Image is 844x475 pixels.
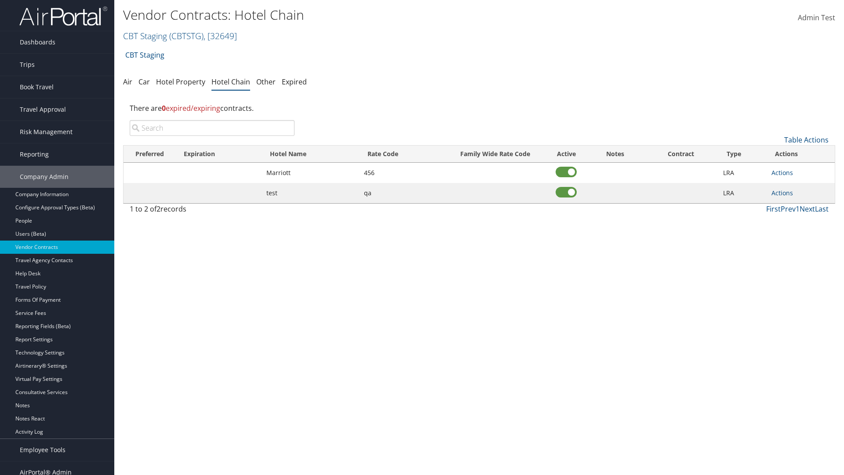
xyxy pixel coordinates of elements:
a: Actions [771,168,793,177]
a: Other [256,77,276,87]
h1: Vendor Contracts: Hotel Chain [123,6,598,24]
a: Hotel Chain [211,77,250,87]
span: Trips [20,54,35,76]
td: LRA [719,183,768,203]
span: Reporting [20,143,49,165]
span: 2 [156,204,160,214]
span: Employee Tools [20,439,65,461]
div: There are contracts. [123,96,835,120]
span: Risk Management [20,121,73,143]
th: Active: activate to sort column ascending [546,146,587,163]
th: Expiration: activate to sort column ascending [176,146,262,163]
td: Marriott [262,163,360,183]
span: Company Admin [20,166,69,188]
a: CBT Staging [123,30,237,42]
th: Family Wide Rate Code: activate to sort column ascending [444,146,546,163]
td: qa [360,183,445,203]
a: Car [138,77,150,87]
span: Travel Approval [20,99,66,121]
a: 1 [796,204,800,214]
a: Next [800,204,815,214]
td: 456 [360,163,445,183]
input: Search [130,120,295,136]
div: 1 to 2 of records [130,204,295,219]
a: Expired [282,77,307,87]
a: First [766,204,781,214]
span: ( CBTSTG ) [169,30,204,42]
span: Book Travel [20,76,54,98]
a: Prev [781,204,796,214]
th: Hotel Name: activate to sort column ascending [262,146,360,163]
a: Hotel Property [156,77,205,87]
th: Preferred: activate to sort column ascending [124,146,176,163]
th: Type: activate to sort column ascending [719,146,768,163]
th: Actions [767,146,835,163]
strong: 0 [162,103,166,113]
a: Air [123,77,132,87]
th: Rate Code: activate to sort column ascending [360,146,445,163]
a: Last [815,204,829,214]
a: CBT Staging [125,46,164,64]
span: expired/expiring [162,103,220,113]
span: Dashboards [20,31,55,53]
a: Table Actions [784,135,829,145]
th: Contract: activate to sort column ascending [643,146,718,163]
a: Admin Test [798,4,835,32]
span: , [ 32649 ] [204,30,237,42]
img: airportal-logo.png [19,6,107,26]
a: Actions [771,189,793,197]
th: Notes: activate to sort column ascending [587,146,644,163]
span: Admin Test [798,13,835,22]
td: test [262,183,360,203]
td: LRA [719,163,768,183]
